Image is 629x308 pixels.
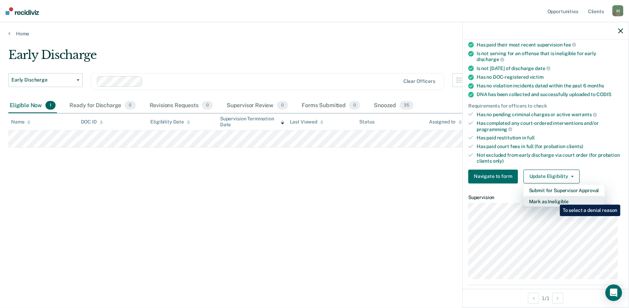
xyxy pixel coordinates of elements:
button: Update Eligibility [523,170,580,183]
img: Recidiviz [6,7,39,15]
span: 0 [349,101,360,110]
div: Revisions Requests [148,98,214,113]
div: Has paid restitution in [477,135,623,141]
div: Has no pending criminal charges or active [477,111,623,118]
span: discharge [477,57,504,62]
span: 0 [202,101,213,110]
span: warrants [571,112,597,117]
div: Open Intercom Messenger [605,284,622,301]
span: clients) [567,144,583,149]
a: Navigate to form link [468,170,521,183]
button: Next Opportunity [552,293,563,304]
div: J N [612,5,623,16]
div: Has paid their most recent supervision [477,42,623,48]
div: Requirements for officers to check [468,103,623,109]
span: 0 [125,101,135,110]
span: months [587,83,604,88]
div: Ready for Discharge [68,98,137,113]
div: Last Viewed [290,119,324,125]
div: Not excluded from early discharge via court order (for probation clients [477,152,623,164]
div: Is not serving for an offense that is ineligible for early [477,51,623,62]
div: Early Discharge [8,48,480,68]
span: fee [564,42,576,48]
span: full [527,135,535,140]
a: Home [8,31,621,37]
div: Has no DOC-registered [477,74,623,80]
div: Assigned to [429,119,462,125]
span: Early Discharge [11,77,74,83]
span: programming [477,127,512,132]
span: 1 [45,101,56,110]
div: Has no violation incidents dated within the past 6 [477,83,623,89]
div: Clear officers [403,78,435,84]
div: Eligible Now [8,98,57,113]
div: Status [359,119,374,125]
span: 0 [277,101,288,110]
div: Snoozed [372,98,415,113]
span: only) [493,158,504,164]
div: Has paid court fees in full (for probation [477,144,623,149]
button: Mark as Ineligible [523,196,605,207]
div: Name [11,119,31,125]
span: CODIS [597,92,611,97]
dt: Supervision [468,195,623,200]
span: 35 [400,101,413,110]
div: Eligibility Date [150,119,190,125]
button: Submit for Supervisor Approval [523,185,605,196]
div: Has completed any court-ordered interventions and/or [477,120,623,132]
div: Forms Submitted [301,98,362,113]
div: Supervision Termination Date [220,116,284,128]
button: Navigate to form [468,170,518,183]
div: 1 / 1 [463,289,629,307]
div: DOC ID [81,119,103,125]
span: date [535,66,550,71]
div: Supervisor Review [225,98,290,113]
div: DNA has been collected and successfully uploaded to [477,92,623,97]
div: Is not [DATE] of discharge [477,65,623,71]
button: Previous Opportunity [528,293,539,304]
span: victim [530,74,544,80]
